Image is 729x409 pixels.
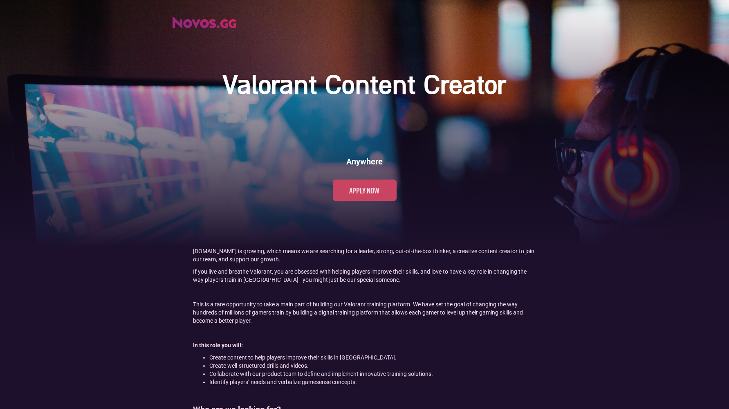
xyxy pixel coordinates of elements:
[193,288,536,296] p: ‍
[193,247,536,263] p: [DOMAIN_NAME] is growing, which means we are searching for a leader, strong, out-of-the-box think...
[209,353,536,362] li: Create content to help players improve their skills in [GEOGRAPHIC_DATA].
[193,300,536,325] p: This is a rare opportunity to take a main part of building our Valorant training platform. We hav...
[209,370,536,378] li: Collaborate with our product team to define and implement innovative training solutions.
[209,362,536,370] li: Create well-structured drills and videos.
[209,378,536,386] li: Identify players’ needs and verbalize gamesense concepts.
[193,267,536,284] p: If you live and breathe Valorant, you are obsessed with helping players improve their skills, and...
[193,342,243,348] strong: In this role you will:
[223,70,506,103] h1: Valorant Content Creator
[333,180,397,201] a: Apply now
[346,156,383,167] h6: Anywhere
[193,329,536,337] p: ‍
